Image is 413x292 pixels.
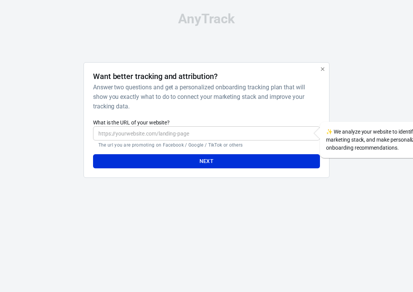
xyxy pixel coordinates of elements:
h4: Want better tracking and attribution? [93,72,218,81]
div: AnyTrack [16,12,397,26]
p: The url you are promoting on Facebook / Google / TikTok or others [98,142,315,148]
span: sparkles [326,129,333,135]
input: https://yourwebsite.com/landing-page [93,126,320,140]
h6: Answer two questions and get a personalized onboarding tracking plan that will show you exactly w... [93,82,317,111]
label: What is the URL of your website? [93,119,320,126]
button: Next [93,154,320,168]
